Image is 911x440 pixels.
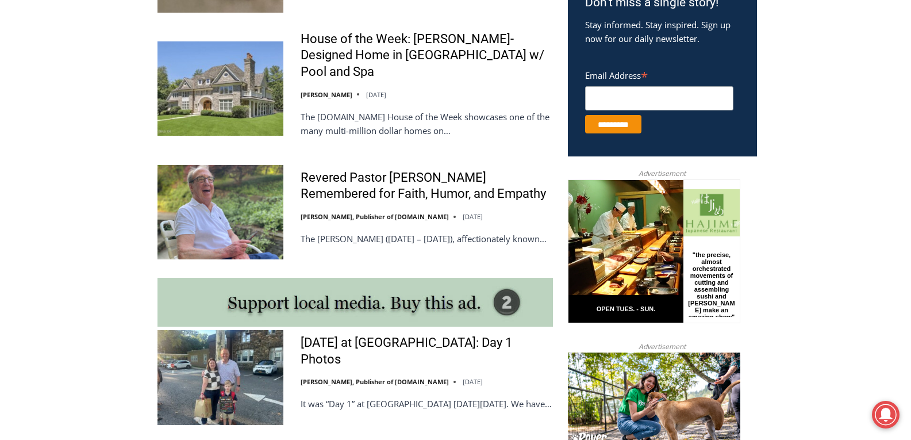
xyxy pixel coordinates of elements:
img: House of the Week: Rich Granoff-Designed Home in Greenwich w/ Pool and Spa [157,41,283,136]
a: Open Tues. - Sun. [PHONE_NUMBER] [1,116,116,143]
a: Intern @ [DOMAIN_NAME] [276,112,557,143]
time: [DATE] [366,90,386,99]
p: It was “Day 1” at [GEOGRAPHIC_DATA] [DATE][DATE]. We have… [301,397,553,411]
p: Stay informed. Stay inspired. Sign up now for our daily newsletter. [585,18,740,45]
p: The [DOMAIN_NAME] House of the Week showcases one of the many multi-million dollar homes on… [301,110,553,137]
a: [DATE] at [GEOGRAPHIC_DATA]: Day 1 Photos [301,335,553,368]
time: [DATE] [463,212,483,221]
a: House of the Week: [PERSON_NAME]-Designed Home in [GEOGRAPHIC_DATA] w/ Pool and Spa [301,31,553,81]
img: support local media, buy this ad [157,278,553,327]
a: [PERSON_NAME] [301,90,352,99]
div: "the precise, almost orchestrated movements of cutting and assembling sushi and [PERSON_NAME] mak... [118,72,169,137]
span: Advertisement [627,341,697,352]
a: Revered Pastor [PERSON_NAME] Remembered for Faith, Humor, and Empathy [301,170,553,202]
div: "[PERSON_NAME] and I covered the [DATE] Parade, which was a really eye opening experience as I ha... [290,1,543,112]
img: First Day of School at Rye City Schools: Day 1 Photos [157,330,283,424]
label: Email Address [585,64,733,85]
span: Open Tues. - Sun. [PHONE_NUMBER] [3,118,113,162]
a: [PERSON_NAME], Publisher of [DOMAIN_NAME] [301,212,449,221]
span: Intern @ [DOMAIN_NAME] [301,114,533,140]
a: [PERSON_NAME], Publisher of [DOMAIN_NAME] [301,377,449,386]
p: The [PERSON_NAME] ([DATE] – [DATE]), affectionately known… [301,232,553,246]
span: Advertisement [627,168,697,179]
time: [DATE] [463,377,483,386]
img: Revered Pastor Donald Poole Jr. Remembered for Faith, Humor, and Empathy [157,165,283,259]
